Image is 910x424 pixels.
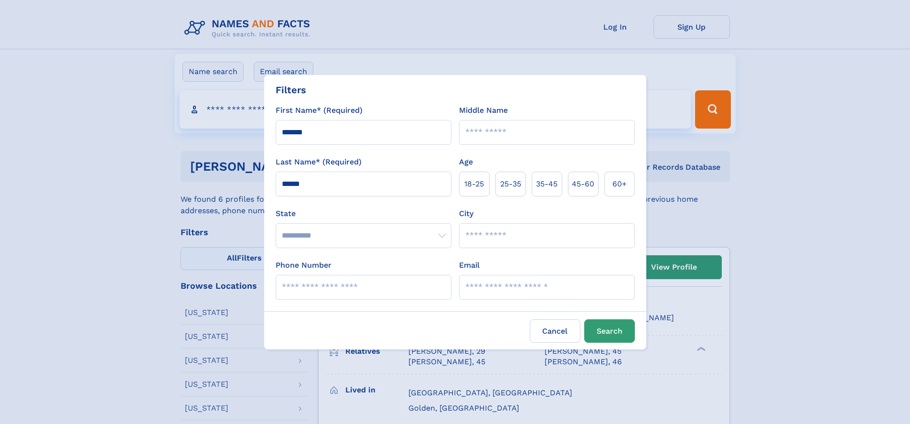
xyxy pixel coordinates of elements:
label: Middle Name [459,105,508,116]
span: 35‑45 [536,178,557,190]
span: 18‑25 [464,178,484,190]
span: 25‑35 [500,178,521,190]
label: City [459,208,473,219]
label: First Name* (Required) [276,105,363,116]
label: Cancel [530,319,580,343]
span: 45‑60 [572,178,594,190]
label: Age [459,156,473,168]
label: Last Name* (Required) [276,156,362,168]
div: Filters [276,83,306,97]
button: Search [584,319,635,343]
label: Email [459,260,480,271]
label: Phone Number [276,260,332,271]
span: 60+ [612,178,627,190]
label: State [276,208,451,219]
